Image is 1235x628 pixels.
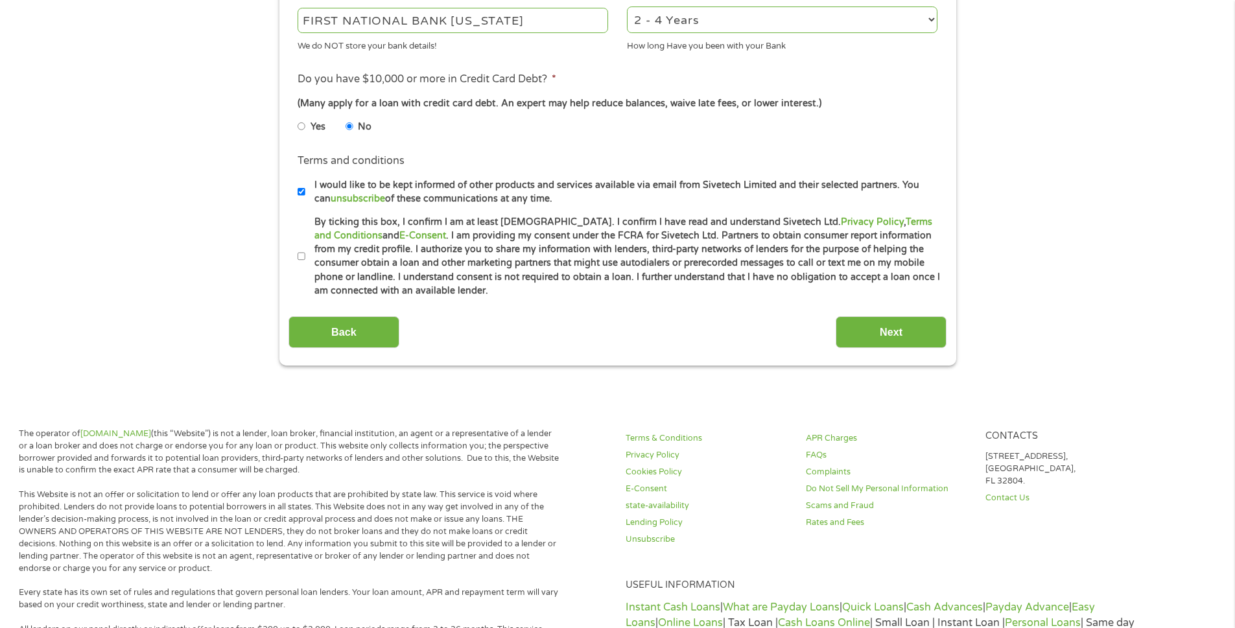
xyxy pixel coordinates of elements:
input: Back [288,316,399,348]
div: We do NOT store your bank details! [298,35,608,52]
p: [STREET_ADDRESS], [GEOGRAPHIC_DATA], FL 32804. [985,450,1150,487]
a: Cookies Policy [626,466,790,478]
a: APR Charges [806,432,970,445]
a: Terms & Conditions [626,432,790,445]
p: This Website is not an offer or solicitation to lend or offer any loan products that are prohibit... [19,489,559,574]
div: (Many apply for a loan with credit card debt. An expert may help reduce balances, waive late fees... [298,97,937,111]
p: The operator of (this “Website”) is not a lender, loan broker, financial institution, an agent or... [19,428,559,477]
a: Instant Cash Loans [626,601,720,614]
a: Payday Advance [985,601,1069,614]
a: state-availability [626,500,790,512]
a: Rates and Fees [806,517,970,529]
a: Do Not Sell My Personal Information [806,483,970,495]
a: What are Payday Loans [723,601,840,614]
a: Privacy Policy [841,216,904,227]
a: E-Consent [399,230,446,241]
div: How long Have you been with your Bank [627,35,937,52]
a: E-Consent [626,483,790,495]
a: unsubscribe [331,193,385,204]
label: Yes [311,120,325,134]
a: Lending Policy [626,517,790,529]
a: Privacy Policy [626,449,790,461]
h4: Contacts [985,430,1150,443]
a: Complaints [806,466,970,478]
a: Contact Us [985,492,1150,504]
a: Terms and Conditions [314,216,932,241]
label: By ticking this box, I confirm I am at least [DEMOGRAPHIC_DATA]. I confirm I have read and unders... [305,215,941,298]
a: FAQs [806,449,970,461]
input: Next [836,316,947,348]
a: Quick Loans [842,601,904,614]
a: Scams and Fraud [806,500,970,512]
h4: Useful Information [626,579,1150,592]
a: [DOMAIN_NAME] [80,428,151,439]
a: Cash Advances [906,601,983,614]
p: Every state has its own set of rules and regulations that govern personal loan lenders. Your loan... [19,587,559,611]
label: Terms and conditions [298,154,405,168]
label: No [358,120,371,134]
a: Unsubscribe [626,533,790,546]
label: Do you have $10,000 or more in Credit Card Debt? [298,73,556,86]
label: I would like to be kept informed of other products and services available via email from Sivetech... [305,178,941,206]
